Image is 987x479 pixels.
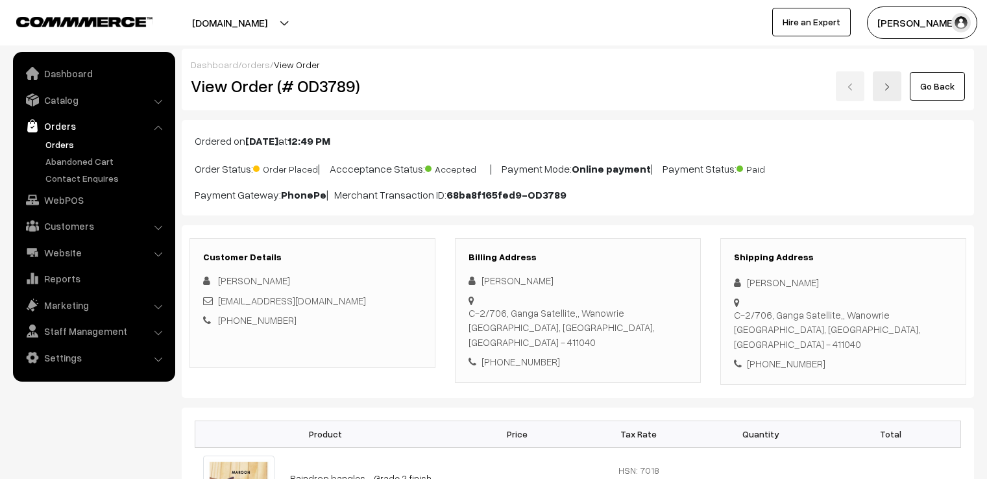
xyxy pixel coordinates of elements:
[16,13,130,29] a: COMMMERCE
[191,59,238,70] a: Dashboard
[16,267,171,290] a: Reports
[446,188,567,201] b: 68ba8f165fed9-OD3789
[16,114,171,138] a: Orders
[218,314,297,326] a: [PHONE_NUMBER]
[737,159,801,176] span: Paid
[274,59,320,70] span: View Order
[218,295,366,306] a: [EMAIL_ADDRESS][DOMAIN_NAME]
[195,421,456,447] th: Product
[16,346,171,369] a: Settings
[195,187,961,203] p: Payment Gateway: | Merchant Transaction ID:
[16,17,152,27] img: COMMMERCE
[195,133,961,149] p: Ordered on at
[241,59,270,70] a: orders
[425,159,490,176] span: Accepted
[16,214,171,238] a: Customers
[469,354,687,369] div: [PHONE_NUMBER]
[910,72,965,101] a: Go Back
[734,275,953,290] div: [PERSON_NAME]
[951,13,971,32] img: user
[772,8,851,36] a: Hire an Expert
[281,188,326,201] b: PhonePe
[147,6,313,39] button: [DOMAIN_NAME]
[700,421,822,447] th: Quantity
[287,134,330,147] b: 12:49 PM
[16,188,171,212] a: WebPOS
[578,421,700,447] th: Tax Rate
[16,293,171,317] a: Marketing
[734,252,953,263] h3: Shipping Address
[16,88,171,112] a: Catalog
[883,83,891,91] img: right-arrow.png
[469,273,687,288] div: [PERSON_NAME]
[42,138,171,151] a: Orders
[867,6,977,39] button: [PERSON_NAME]
[456,421,578,447] th: Price
[218,275,290,286] span: [PERSON_NAME]
[469,306,687,350] div: C-2/706, Ganga Satellite,, Wanowrie [GEOGRAPHIC_DATA], [GEOGRAPHIC_DATA], [GEOGRAPHIC_DATA] - 411040
[42,171,171,185] a: Contact Enquires
[734,308,953,352] div: C-2/706, Ganga Satellite,, Wanowrie [GEOGRAPHIC_DATA], [GEOGRAPHIC_DATA], [GEOGRAPHIC_DATA] - 411040
[191,58,965,71] div: / /
[572,162,651,175] b: Online payment
[16,241,171,264] a: Website
[253,159,318,176] span: Order Placed
[245,134,278,147] b: [DATE]
[42,154,171,168] a: Abandoned Cart
[191,76,436,96] h2: View Order (# OD3789)
[16,62,171,85] a: Dashboard
[195,159,961,177] p: Order Status: | Accceptance Status: | Payment Mode: | Payment Status:
[203,252,422,263] h3: Customer Details
[822,421,961,447] th: Total
[469,252,687,263] h3: Billing Address
[734,356,953,371] div: [PHONE_NUMBER]
[16,319,171,343] a: Staff Management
